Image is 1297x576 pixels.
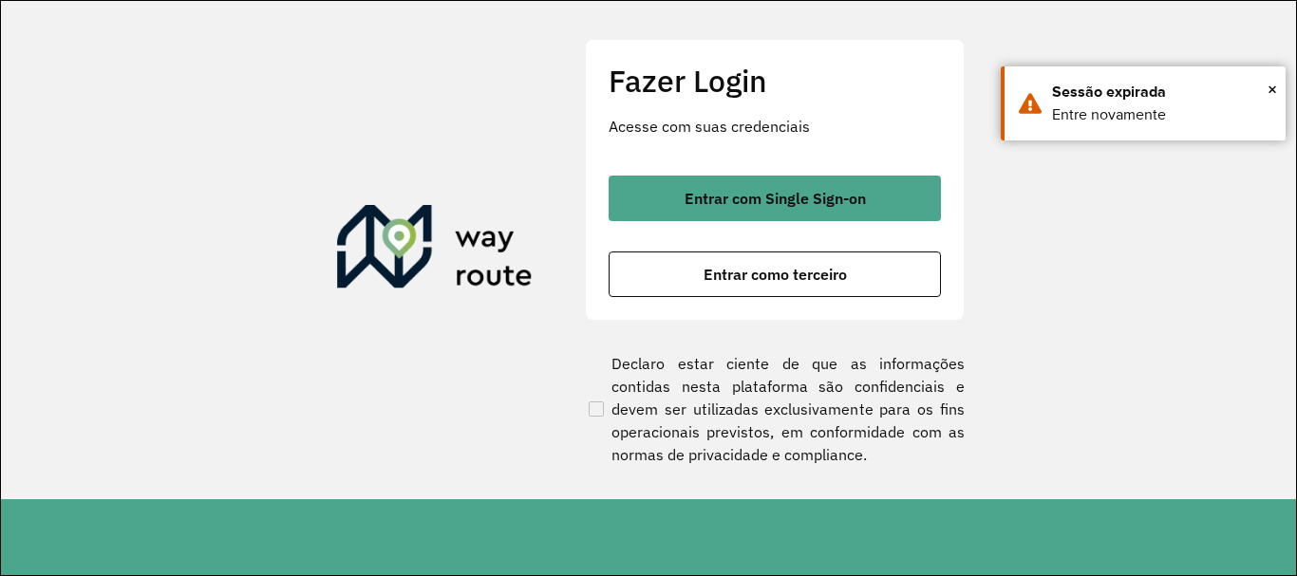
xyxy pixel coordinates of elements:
span: Entrar com Single Sign-on [685,191,866,206]
span: × [1268,75,1277,103]
p: Acesse com suas credenciais [609,115,941,138]
img: Roteirizador AmbevTech [337,205,533,296]
div: Entre novamente [1052,103,1271,126]
button: Close [1268,75,1277,103]
span: Entrar como terceiro [704,267,847,282]
h2: Fazer Login [609,63,941,99]
div: Sessão expirada [1052,81,1271,103]
label: Declaro estar ciente de que as informações contidas nesta plataforma são confidenciais e devem se... [585,352,965,466]
button: button [609,176,941,221]
button: button [609,251,941,297]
